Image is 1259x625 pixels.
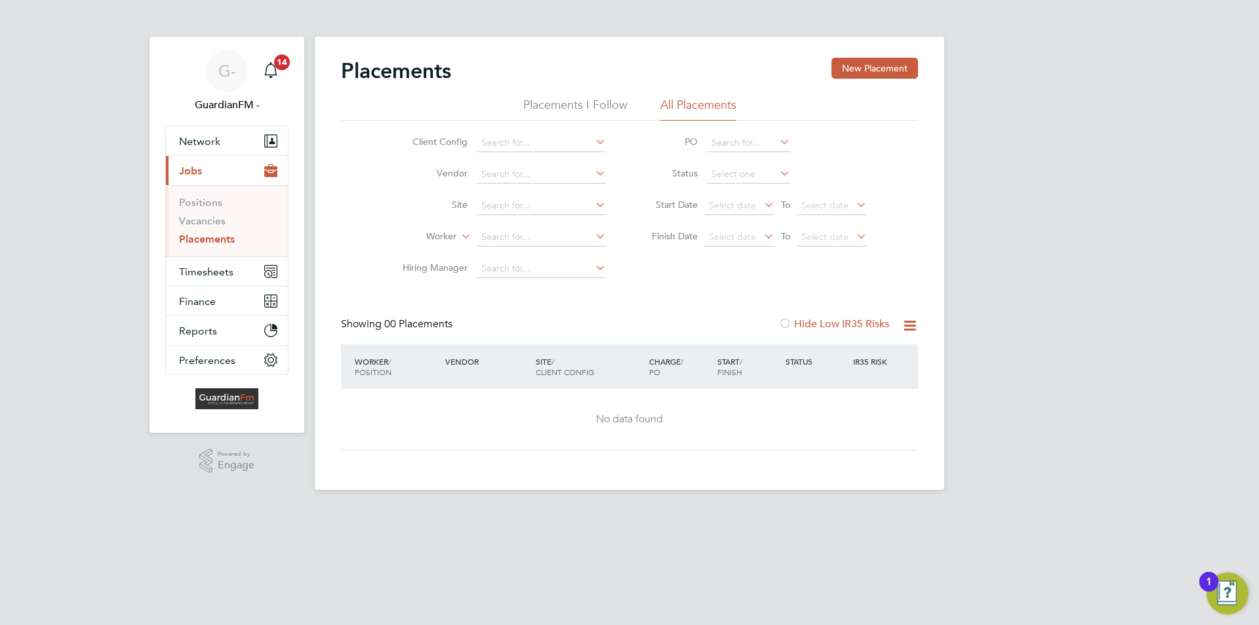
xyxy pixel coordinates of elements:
[354,413,905,426] div: No data found
[166,127,288,155] button: Network
[782,350,850,373] div: Status
[258,50,284,92] a: 14
[179,266,233,278] span: Timesheets
[646,350,714,384] div: Charge
[778,317,889,331] label: Hide Low IR35 Risks
[532,350,646,384] div: Site
[179,135,220,148] span: Network
[218,449,254,460] span: Powered by
[150,37,304,433] nav: Main navigation
[166,287,288,315] button: Finance
[714,350,782,384] div: Start
[1207,573,1249,615] button: Open Resource Center, 1 new notification
[709,199,756,211] span: Select date
[179,196,222,209] a: Positions
[384,317,452,331] span: 00 Placements
[218,460,254,471] span: Engage
[195,388,258,409] img: guardianfm-logo-retina.png
[179,233,235,245] a: Placements
[166,185,288,256] div: Jobs
[639,230,698,242] label: Finish Date
[639,199,698,211] label: Start Date
[165,97,289,113] span: GuardianFM -
[341,317,455,331] div: Showing
[1206,582,1212,599] div: 1
[392,136,468,148] label: Client Config
[355,356,391,377] span: / Position
[351,350,442,384] div: Worker
[166,346,288,374] button: Preferences
[477,260,606,278] input: Search for...
[392,262,468,273] label: Hiring Manager
[649,356,683,377] span: / PO
[274,54,290,70] span: 14
[179,165,202,177] span: Jobs
[717,356,742,377] span: / Finish
[392,167,468,179] label: Vendor
[392,199,468,211] label: Site
[218,62,236,79] span: G-
[639,167,698,179] label: Status
[801,231,849,243] span: Select date
[442,350,532,373] div: Vendor
[536,356,594,377] span: / Client Config
[777,228,794,245] span: To
[660,97,736,121] li: All Placements
[707,134,790,152] input: Search for...
[709,231,756,243] span: Select date
[165,50,289,113] a: G-GuardianFM -
[166,156,288,185] button: Jobs
[166,257,288,286] button: Timesheets
[801,199,849,211] span: Select date
[477,134,606,152] input: Search for...
[179,354,235,367] span: Preferences
[639,136,698,148] label: PO
[831,58,918,79] button: New Placement
[477,165,606,184] input: Search for...
[179,295,216,308] span: Finance
[777,196,794,213] span: To
[179,214,226,227] a: Vacancies
[166,316,288,345] button: Reports
[381,230,456,243] label: Worker
[707,165,790,184] input: Select one
[199,449,255,474] a: Powered byEngage
[477,228,606,247] input: Search for...
[165,388,289,409] a: Go to home page
[477,197,606,215] input: Search for...
[179,325,217,337] span: Reports
[850,350,895,373] div: IR35 Risk
[523,97,628,121] li: Placements I Follow
[341,58,451,84] h2: Placements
